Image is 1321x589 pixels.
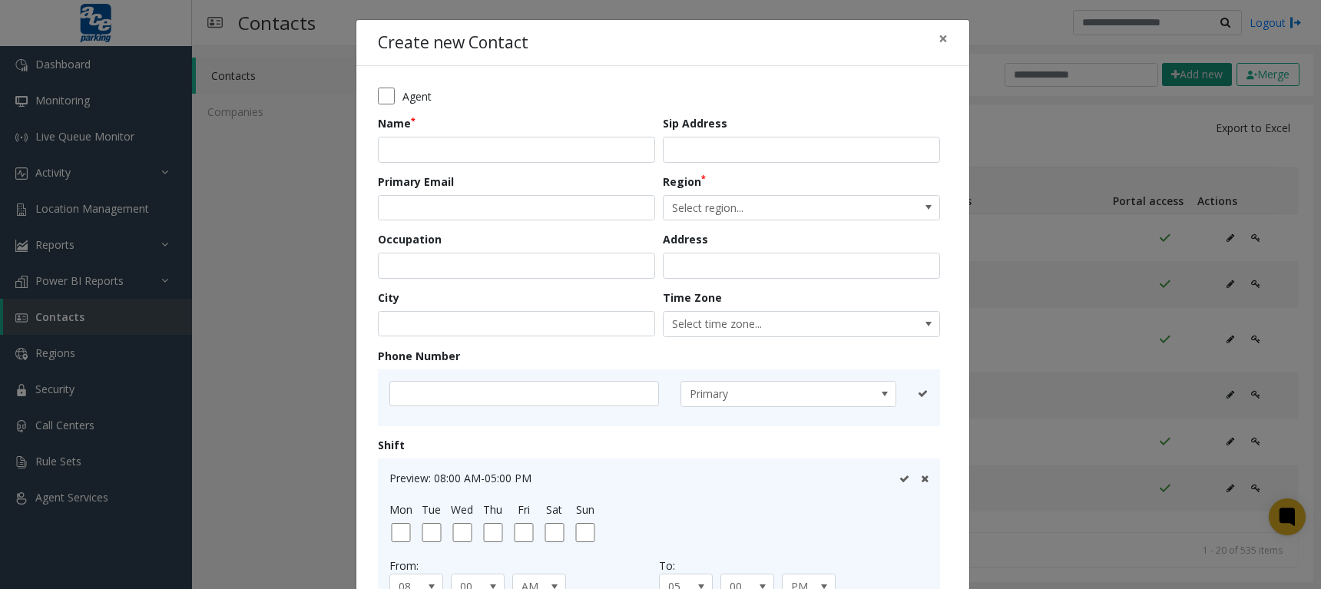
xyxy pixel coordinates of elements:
[576,501,594,518] label: Sun
[378,437,405,453] label: Shift
[681,382,853,406] span: Primary
[939,28,948,49] span: ×
[378,31,528,55] h4: Create new Contact
[928,20,958,58] button: Close
[546,501,562,518] label: Sat
[483,501,502,518] label: Thu
[378,231,442,247] label: Occupation
[378,348,460,364] label: Phone Number
[663,290,722,306] label: Time Zone
[663,115,727,131] label: Sip Address
[663,231,708,247] label: Address
[664,312,884,336] span: Select time zone...
[664,196,884,220] span: Select region...
[378,290,399,306] label: City
[422,501,441,518] label: Tue
[451,501,473,518] label: Wed
[663,174,706,190] label: Region
[402,88,432,104] span: Agent
[389,501,412,518] label: Mon
[389,471,531,485] span: Preview: 08:00 AM-05:00 PM
[378,115,416,131] label: Name
[389,558,659,574] div: From:
[518,501,530,518] label: Fri
[378,174,454,190] label: Primary Email
[659,558,929,574] div: To:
